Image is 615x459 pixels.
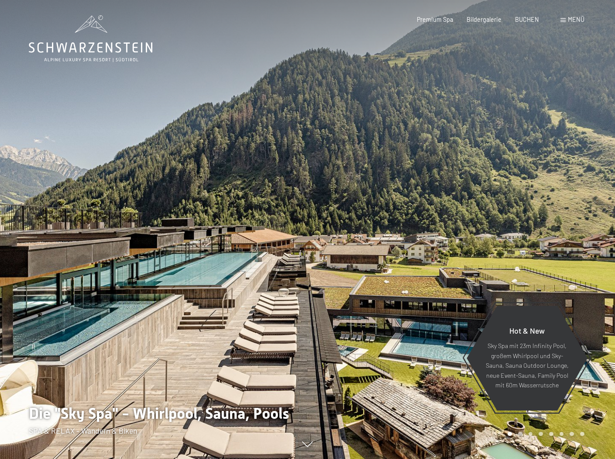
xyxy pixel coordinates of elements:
span: Hot & New [509,326,545,335]
div: Carousel Page 5 [549,432,553,436]
div: Carousel Page 2 [518,432,522,436]
div: Carousel Page 7 [570,432,574,436]
a: BUCHEN [515,16,539,23]
div: Carousel Page 4 [539,432,543,436]
div: Carousel Page 6 [560,432,564,436]
p: Sky Spa mit 23m Infinity Pool, großem Whirlpool und Sky-Sauna, Sauna Outdoor Lounge, neue Event-S... [485,341,569,390]
span: Menü [568,16,584,23]
a: Bildergalerie [467,16,502,23]
div: Carousel Page 3 [529,432,533,436]
div: Carousel Page 8 [580,432,584,436]
div: Carousel Page 1 (Current Slide) [508,432,512,436]
div: Carousel Pagination [505,432,584,436]
a: Hot & New Sky Spa mit 23m Infinity Pool, großem Whirlpool und Sky-Sauna, Sauna Outdoor Lounge, ne... [466,305,588,411]
a: Premium Spa [417,16,453,23]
